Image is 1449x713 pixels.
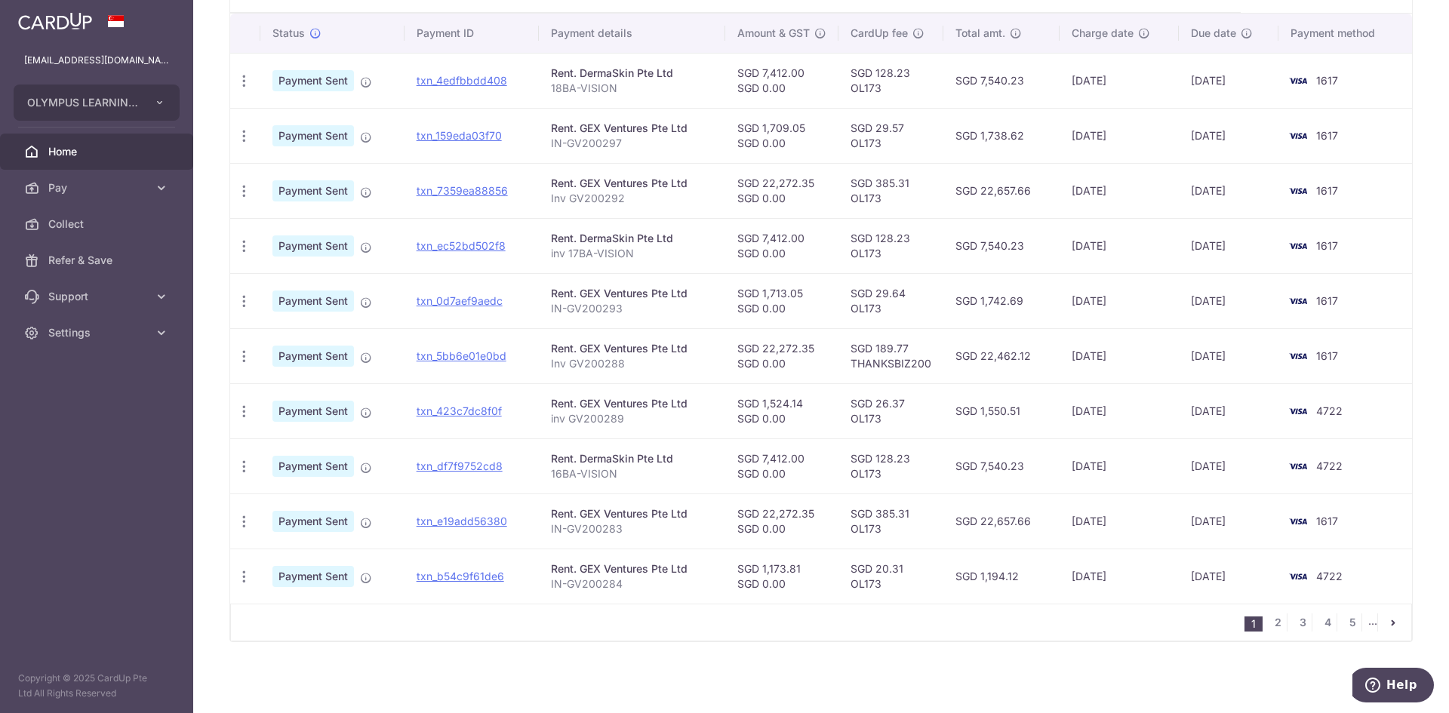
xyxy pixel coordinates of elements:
p: IN-GV200284 [551,576,714,592]
td: SGD 7,540.23 [943,218,1059,273]
td: SGD 7,540.23 [943,438,1059,493]
span: Total amt. [955,26,1005,41]
img: Bank Card [1283,457,1313,475]
td: [DATE] [1179,53,1279,108]
img: Bank Card [1283,237,1313,255]
div: Rent. GEX Ventures Pte Ltd [551,396,714,411]
a: txn_159eda03f70 [417,129,502,142]
td: [DATE] [1060,493,1179,549]
span: Charge date [1072,26,1134,41]
td: [DATE] [1060,273,1179,328]
td: SGD 1,709.05 SGD 0.00 [725,108,838,163]
td: [DATE] [1060,438,1179,493]
span: 1617 [1316,515,1338,527]
span: 1617 [1316,74,1338,87]
span: Payment Sent [272,511,354,532]
div: Rent. GEX Ventures Pte Ltd [551,341,714,356]
td: SGD 20.31 OL173 [838,549,943,604]
span: Refer & Save [48,253,148,268]
button: OLYMPUS LEARNING ACADEMY PTE LTD [14,85,180,121]
td: [DATE] [1060,108,1179,163]
span: Amount & GST [737,26,810,41]
td: SGD 7,412.00 SGD 0.00 [725,53,838,108]
div: Rent. GEX Ventures Pte Ltd [551,121,714,136]
span: Payment Sent [272,346,354,367]
td: [DATE] [1179,383,1279,438]
span: 1617 [1316,129,1338,142]
span: Support [48,289,148,304]
div: Rent. DermaSkin Pte Ltd [551,451,714,466]
td: SGD 22,272.35 SGD 0.00 [725,328,838,383]
span: Payment Sent [272,456,354,477]
td: SGD 22,272.35 SGD 0.00 [725,163,838,218]
td: [DATE] [1179,438,1279,493]
p: IN-GV200297 [551,136,714,151]
p: Inv GV200288 [551,356,714,371]
a: 4 [1318,613,1337,632]
p: inv GV200289 [551,411,714,426]
a: 5 [1343,613,1361,632]
div: Rent. DermaSkin Pte Ltd [551,66,714,81]
img: Bank Card [1283,127,1313,145]
a: txn_423c7dc8f0f [417,404,502,417]
img: Bank Card [1283,567,1313,585]
td: SGD 128.23 OL173 [838,218,943,273]
span: Due date [1191,26,1236,41]
td: SGD 29.57 OL173 [838,108,943,163]
div: Rent. GEX Ventures Pte Ltd [551,286,714,301]
td: SGD 22,657.66 [943,163,1059,218]
span: 4722 [1316,404,1343,417]
td: SGD 128.23 OL173 [838,53,943,108]
a: txn_4edfbbdd408 [417,74,507,87]
span: CardUp fee [851,26,908,41]
td: [DATE] [1060,549,1179,604]
span: Payment Sent [272,180,354,201]
td: SGD 7,412.00 SGD 0.00 [725,438,838,493]
span: 4722 [1316,570,1343,582]
img: Bank Card [1283,182,1313,200]
p: 16BA-VISION [551,466,714,481]
td: [DATE] [1060,218,1179,273]
td: [DATE] [1060,163,1179,218]
a: txn_b54c9f61de6 [417,570,504,582]
p: IN-GV200283 [551,521,714,536]
span: Payment Sent [272,566,354,587]
div: Rent. GEX Ventures Pte Ltd [551,561,714,576]
td: SGD 22,462.12 [943,328,1059,383]
div: Rent. DermaSkin Pte Ltd [551,231,714,246]
a: txn_e19add56380 [417,515,507,527]
li: ... [1368,613,1378,632]
img: Bank Card [1283,512,1313,530]
iframe: Opens a widget where you can find more information [1352,668,1434,705]
td: SGD 1,742.69 [943,273,1059,328]
td: [DATE] [1179,328,1279,383]
td: SGD 1,194.12 [943,549,1059,604]
th: Payment method [1278,14,1412,53]
a: txn_0d7aef9aedc [417,294,503,307]
img: Bank Card [1283,402,1313,420]
span: 1617 [1316,294,1338,307]
span: Payment Sent [272,235,354,257]
a: txn_5bb6e01e0bd [417,349,506,362]
span: Payment Sent [272,125,354,146]
td: [DATE] [1060,328,1179,383]
img: Bank Card [1283,347,1313,365]
td: SGD 189.77 THANKSBIZ200 [838,328,943,383]
div: Rent. GEX Ventures Pte Ltd [551,176,714,191]
div: Rent. GEX Ventures Pte Ltd [551,506,714,521]
td: [DATE] [1060,383,1179,438]
a: 3 [1294,613,1312,632]
img: CardUp [18,12,92,30]
a: txn_ec52bd502f8 [417,239,506,252]
p: 18BA-VISION [551,81,714,96]
p: [EMAIL_ADDRESS][DOMAIN_NAME] [24,53,169,68]
span: Status [272,26,305,41]
span: Payment Sent [272,401,354,422]
td: [DATE] [1179,273,1279,328]
span: Pay [48,180,148,195]
td: SGD 22,657.66 [943,493,1059,549]
img: Bank Card [1283,72,1313,90]
th: Payment ID [405,14,539,53]
td: SGD 7,540.23 [943,53,1059,108]
td: SGD 22,272.35 SGD 0.00 [725,493,838,549]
